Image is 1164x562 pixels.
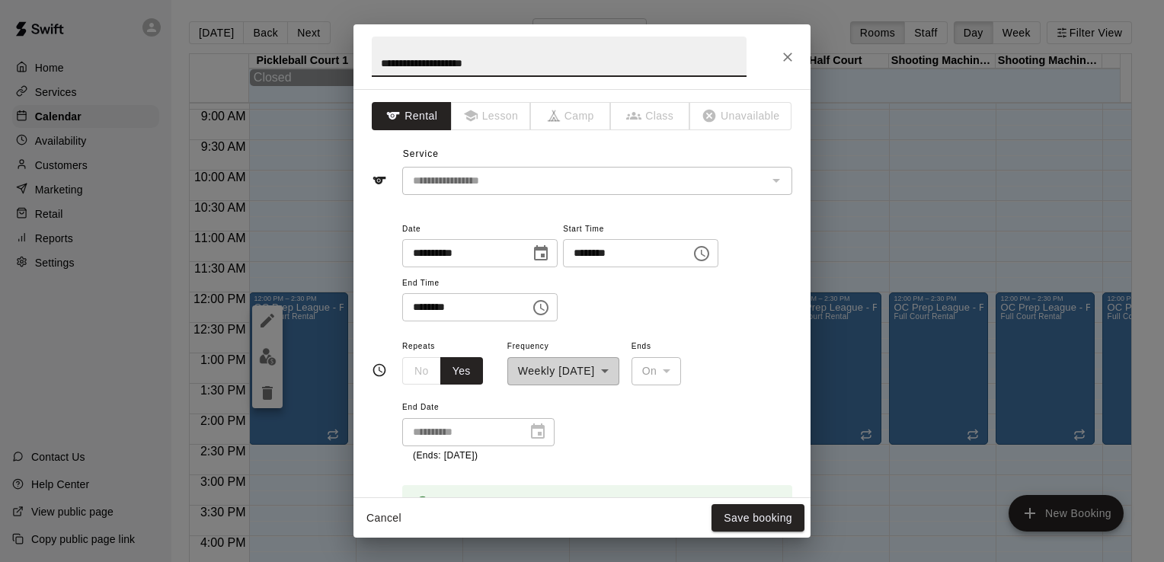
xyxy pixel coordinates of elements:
[531,102,611,130] span: The type of an existing booking cannot be changed
[563,219,718,240] span: Start Time
[372,362,387,378] svg: Timing
[440,490,561,517] div: Booking time is available
[372,102,452,130] button: Rental
[402,167,792,195] div: The service of an existing booking cannot be changed
[402,398,555,418] span: End Date
[402,273,558,294] span: End Time
[360,504,408,532] button: Cancel
[413,449,544,464] p: (Ends: [DATE])
[712,504,804,532] button: Save booking
[402,219,558,240] span: Date
[372,173,387,188] svg: Service
[632,337,682,357] span: Ends
[774,43,801,71] button: Close
[526,238,556,269] button: Choose date, selected date is Oct 12, 2025
[507,337,619,357] span: Frequency
[632,357,682,385] div: On
[452,102,532,130] span: The type of an existing booking cannot be changed
[686,238,717,269] button: Choose time, selected time is 12:00 PM
[690,102,792,130] span: The type of an existing booking cannot be changed
[440,357,483,385] button: Yes
[526,292,556,323] button: Choose time, selected time is 2:30 PM
[402,337,495,357] span: Repeats
[611,102,691,130] span: The type of an existing booking cannot be changed
[402,357,483,385] div: outlined button group
[403,148,439,159] span: Service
